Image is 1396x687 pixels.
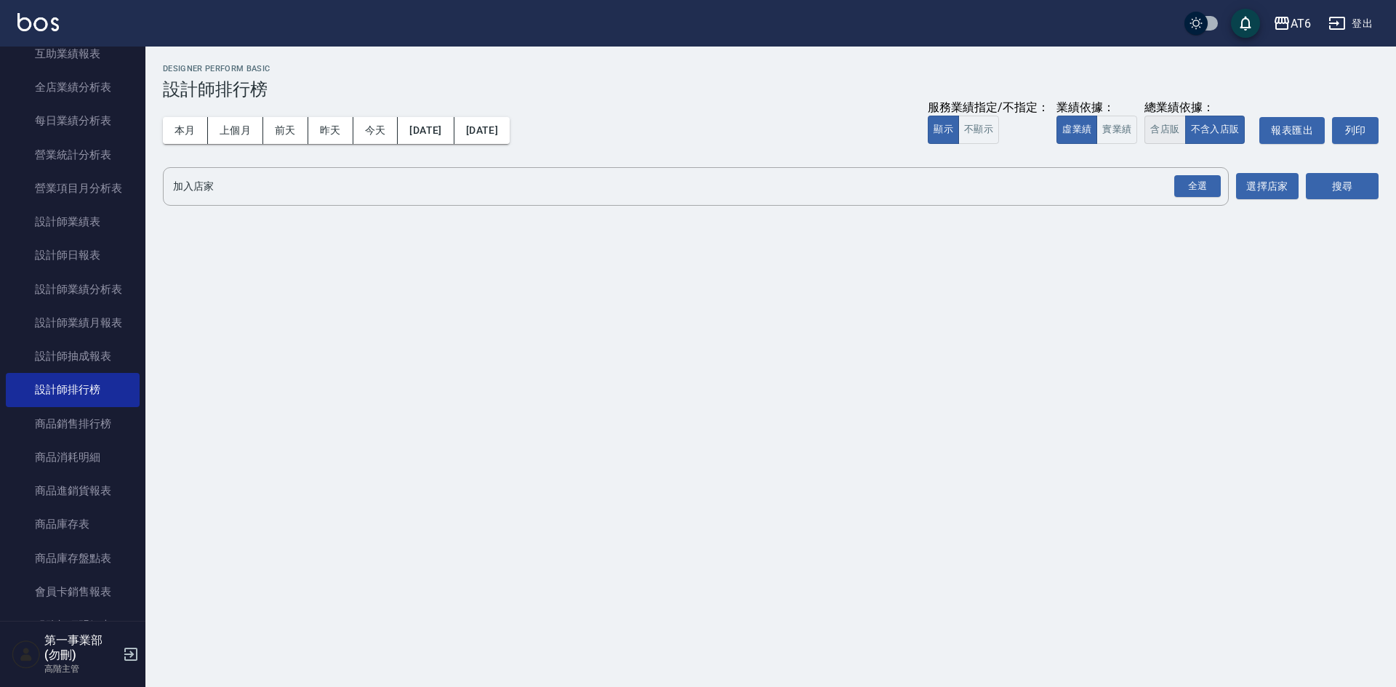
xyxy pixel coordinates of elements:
[1185,116,1245,144] button: 不含入店販
[6,407,140,441] a: 商品銷售排行榜
[6,205,140,238] a: 設計師業績表
[44,633,119,662] h5: 第一事業部 (勿刪)
[1236,173,1299,200] button: 選擇店家
[163,117,208,144] button: 本月
[6,373,140,406] a: 設計師排行榜
[6,575,140,608] a: 會員卡銷售報表
[1096,116,1137,144] button: 實業績
[1291,15,1311,33] div: AT6
[1144,116,1185,144] button: 含店販
[6,340,140,373] a: 設計師抽成報表
[6,441,140,474] a: 商品消耗明細
[958,116,999,144] button: 不顯示
[6,306,140,340] a: 設計師業績月報表
[6,71,140,104] a: 全店業績分析表
[6,238,140,272] a: 設計師日報表
[6,507,140,541] a: 商品庫存表
[1056,116,1097,144] button: 虛業績
[1231,9,1260,38] button: save
[163,64,1379,73] h2: Designer Perform Basic
[6,172,140,205] a: 營業項目月分析表
[6,542,140,575] a: 商品庫存盤點表
[6,37,140,71] a: 互助業績報表
[44,662,119,675] p: 高階主管
[263,117,308,144] button: 前天
[398,117,454,144] button: [DATE]
[6,138,140,172] a: 營業統計分析表
[169,174,1200,199] input: 店家名稱
[208,117,263,144] button: 上個月
[12,640,41,669] img: Person
[6,273,140,306] a: 設計師業績分析表
[1174,175,1221,198] div: 全選
[1056,100,1137,116] div: 業績依據：
[1323,10,1379,37] button: 登出
[308,117,353,144] button: 昨天
[928,116,959,144] button: 顯示
[353,117,398,144] button: 今天
[163,79,1379,100] h3: 設計師排行榜
[6,474,140,507] a: 商品進銷貨報表
[1259,117,1325,144] button: 報表匯出
[1306,173,1379,200] button: 搜尋
[17,13,59,31] img: Logo
[1144,100,1252,116] div: 總業績依據：
[6,104,140,137] a: 每日業績分析表
[1332,117,1379,144] button: 列印
[1171,172,1224,201] button: Open
[6,608,140,642] a: 服務扣項明細表
[1267,9,1317,39] button: AT6
[454,117,510,144] button: [DATE]
[928,100,1049,116] div: 服務業績指定/不指定：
